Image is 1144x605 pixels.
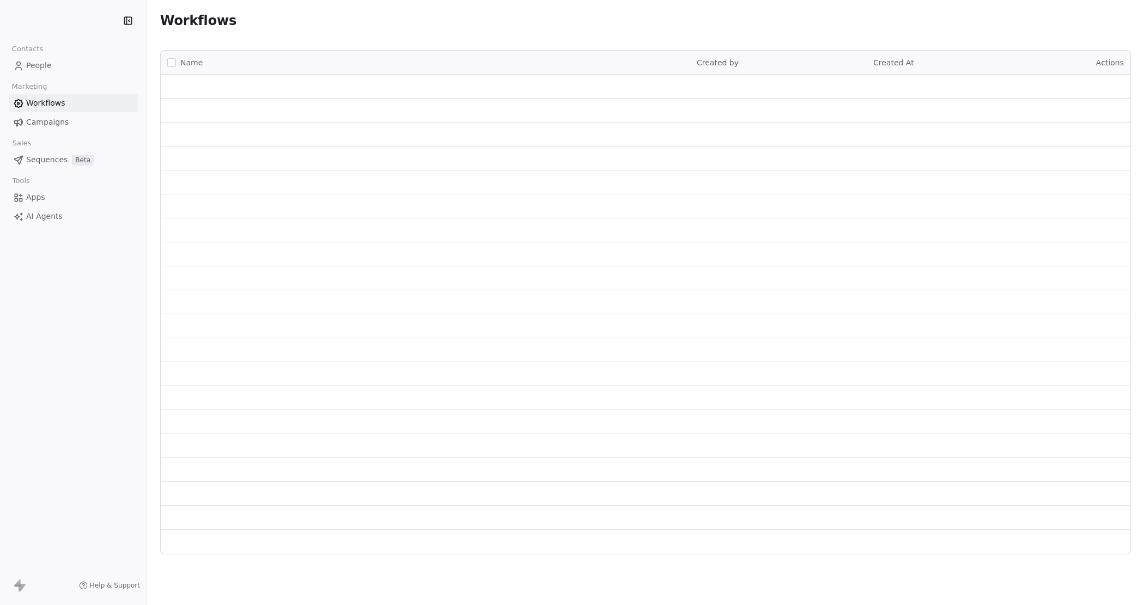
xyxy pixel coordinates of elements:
a: People [9,57,138,75]
a: SequencesBeta [9,151,138,169]
span: Help & Support [90,581,140,590]
span: Actions [1096,58,1124,67]
span: Sales [8,135,36,151]
span: Apps [26,192,45,203]
span: Marketing [7,78,52,95]
span: Sequences [26,154,68,166]
a: Apps [9,188,138,206]
span: Name [180,57,203,69]
span: Created At [873,58,914,67]
a: AI Agents [9,207,138,225]
span: Campaigns [26,117,69,128]
span: AI Agents [26,211,63,222]
a: Campaigns [9,113,138,131]
span: Workflows [26,97,65,109]
span: Workflows [160,13,236,28]
span: Created by [697,58,739,67]
span: People [26,60,52,71]
a: Help & Support [79,581,140,590]
a: Workflows [9,94,138,112]
span: Beta [72,155,94,166]
span: Contacts [7,41,48,57]
span: Tools [8,173,34,189]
